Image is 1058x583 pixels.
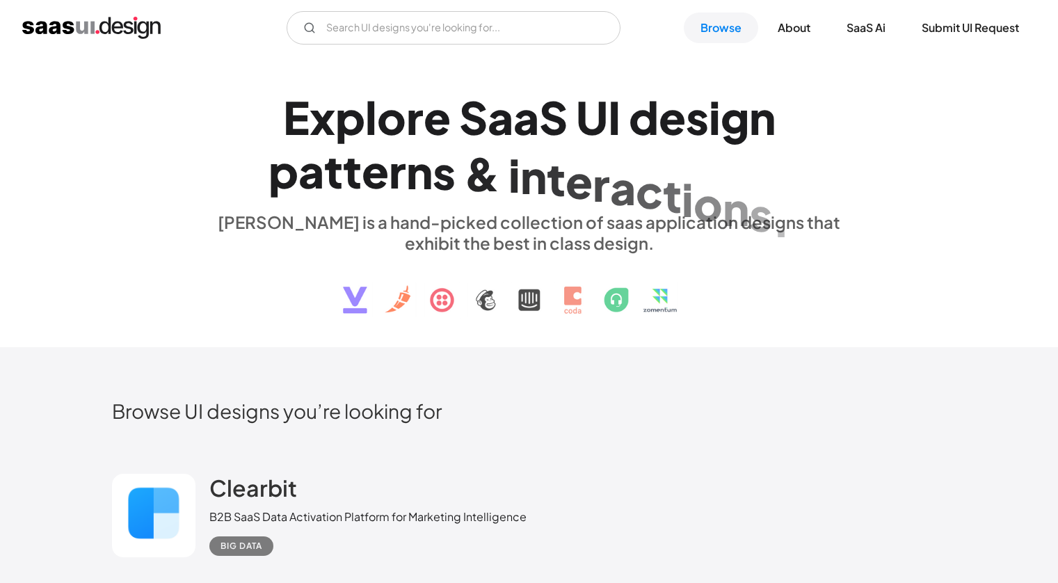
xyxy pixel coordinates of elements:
[721,90,749,144] div: g
[723,182,749,236] div: n
[761,13,827,43] a: About
[659,90,686,144] div: e
[508,148,520,202] div: i
[424,90,451,144] div: e
[709,90,721,144] div: i
[310,90,335,144] div: x
[268,144,298,198] div: p
[283,90,310,144] div: E
[682,173,694,226] div: i
[298,144,324,198] div: a
[406,90,424,144] div: r
[464,147,500,200] div: &
[221,538,262,554] div: Big Data
[830,13,902,43] a: SaaS Ai
[539,90,568,144] div: S
[459,90,488,144] div: S
[629,90,659,144] div: d
[362,144,389,198] div: e
[209,211,849,253] div: [PERSON_NAME] is a hand-picked collection of saas application designs that exhibit the best in cl...
[520,150,547,203] div: n
[319,253,740,326] img: text, icon, saas logo
[365,90,377,144] div: l
[406,145,433,198] div: n
[749,90,776,144] div: n
[209,90,849,198] h1: Explore SaaS UI design patterns & interactions.
[377,90,406,144] div: o
[22,17,161,39] a: home
[694,177,723,230] div: o
[610,161,636,214] div: a
[209,509,527,525] div: B2B SaaS Data Activation Platform for Marketing Intelligence
[335,90,365,144] div: p
[287,11,620,45] input: Search UI designs you're looking for...
[389,144,406,198] div: r
[287,11,620,45] form: Email Form
[636,164,663,218] div: c
[608,90,620,144] div: I
[684,13,758,43] a: Browse
[663,168,682,222] div: t
[433,145,456,199] div: s
[905,13,1036,43] a: Submit UI Request
[343,144,362,198] div: t
[749,187,772,241] div: s
[547,152,566,205] div: t
[209,474,297,502] h2: Clearbit
[593,157,610,211] div: r
[576,90,608,144] div: U
[209,474,297,509] a: Clearbit
[324,144,343,198] div: t
[566,154,593,208] div: e
[772,193,790,246] div: .
[488,90,513,144] div: a
[112,399,947,423] h2: Browse UI designs you’re looking for
[513,90,539,144] div: a
[686,90,709,144] div: s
